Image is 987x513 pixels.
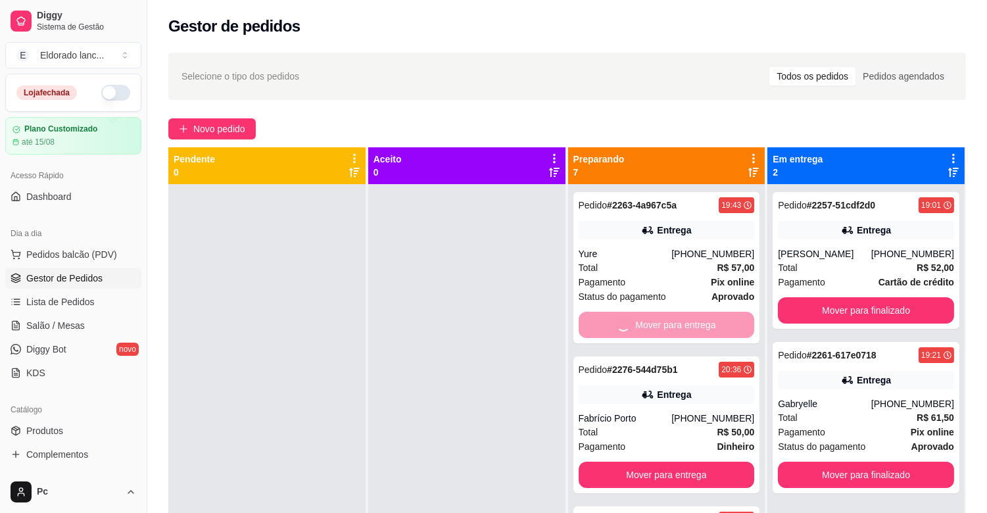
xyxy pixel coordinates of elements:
[911,441,954,452] strong: aprovado
[168,118,256,139] button: Novo pedido
[773,166,823,179] p: 2
[5,399,141,420] div: Catálogo
[579,412,672,425] div: Fabrício Porto
[711,291,754,302] strong: aprovado
[671,412,754,425] div: [PHONE_NUMBER]
[5,223,141,244] div: Dia a dia
[5,291,141,312] a: Lista de Pedidos
[917,262,954,273] strong: R$ 52,00
[778,350,807,360] span: Pedido
[5,244,141,265] button: Pedidos balcão (PDV)
[721,364,741,375] div: 20:36
[26,424,63,437] span: Produtos
[26,343,66,356] span: Diggy Bot
[579,289,666,304] span: Status do pagamento
[5,186,141,207] a: Dashboard
[573,166,625,179] p: 7
[174,166,215,179] p: 0
[871,247,954,260] div: [PHONE_NUMBER]
[879,277,954,287] strong: Cartão de crédito
[101,85,130,101] button: Alterar Status
[26,272,103,285] span: Gestor de Pedidos
[5,476,141,508] button: Pc
[607,364,677,375] strong: # 2276-544d75b1
[717,262,754,273] strong: R$ 57,00
[717,427,754,437] strong: R$ 50,00
[5,444,141,465] a: Complementos
[373,153,402,166] p: Aceito
[911,427,954,437] strong: Pix online
[711,277,754,287] strong: Pix online
[5,268,141,289] a: Gestor de Pedidos
[778,247,871,260] div: [PERSON_NAME]
[921,350,941,360] div: 19:21
[5,339,141,360] a: Diggy Botnovo
[5,165,141,186] div: Acesso Rápido
[5,315,141,336] a: Salão / Mesas
[26,448,88,461] span: Complementos
[917,412,954,423] strong: R$ 61,50
[721,200,741,210] div: 19:43
[26,248,117,261] span: Pedidos balcão (PDV)
[778,297,954,324] button: Mover para finalizado
[5,5,141,37] a: DiggySistema de Gestão
[871,397,954,410] div: [PHONE_NUMBER]
[26,366,45,379] span: KDS
[193,122,245,136] span: Novo pedido
[37,22,136,32] span: Sistema de Gestão
[857,374,891,387] div: Entrega
[807,200,875,210] strong: # 2257-51cdf2d0
[16,85,77,100] div: Loja fechada
[778,439,865,454] span: Status do pagamento
[773,153,823,166] p: Em entrega
[769,67,855,85] div: Todos os pedidos
[579,200,608,210] span: Pedido
[857,224,891,237] div: Entrega
[579,462,755,488] button: Mover para entrega
[16,49,30,62] span: E
[579,260,598,275] span: Total
[778,397,871,410] div: Gabryelle
[5,42,141,68] button: Select a team
[5,362,141,383] a: KDS
[5,420,141,441] a: Produtos
[26,295,95,308] span: Lista de Pedidos
[921,200,941,210] div: 19:01
[778,462,954,488] button: Mover para finalizado
[778,200,807,210] span: Pedido
[579,425,598,439] span: Total
[26,190,72,203] span: Dashboard
[174,153,215,166] p: Pendente
[24,124,97,134] article: Plano Customizado
[778,260,798,275] span: Total
[671,247,754,260] div: [PHONE_NUMBER]
[37,10,136,22] span: Diggy
[573,153,625,166] p: Preparando
[373,166,402,179] p: 0
[607,200,677,210] strong: # 2263-4a967c5a
[657,388,691,401] div: Entrega
[657,224,691,237] div: Entrega
[179,124,188,134] span: plus
[5,117,141,155] a: Plano Customizadoaté 15/08
[37,486,120,498] span: Pc
[22,137,55,147] article: até 15/08
[855,67,951,85] div: Pedidos agendados
[40,49,104,62] div: Eldorado lanc ...
[26,319,85,332] span: Salão / Mesas
[778,275,825,289] span: Pagamento
[579,275,626,289] span: Pagamento
[807,350,877,360] strong: # 2261-617e0718
[579,247,672,260] div: Yure
[168,16,301,37] h2: Gestor de pedidos
[579,439,626,454] span: Pagamento
[579,364,608,375] span: Pedido
[778,425,825,439] span: Pagamento
[181,69,299,84] span: Selecione o tipo dos pedidos
[717,441,754,452] strong: Dinheiro
[778,410,798,425] span: Total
